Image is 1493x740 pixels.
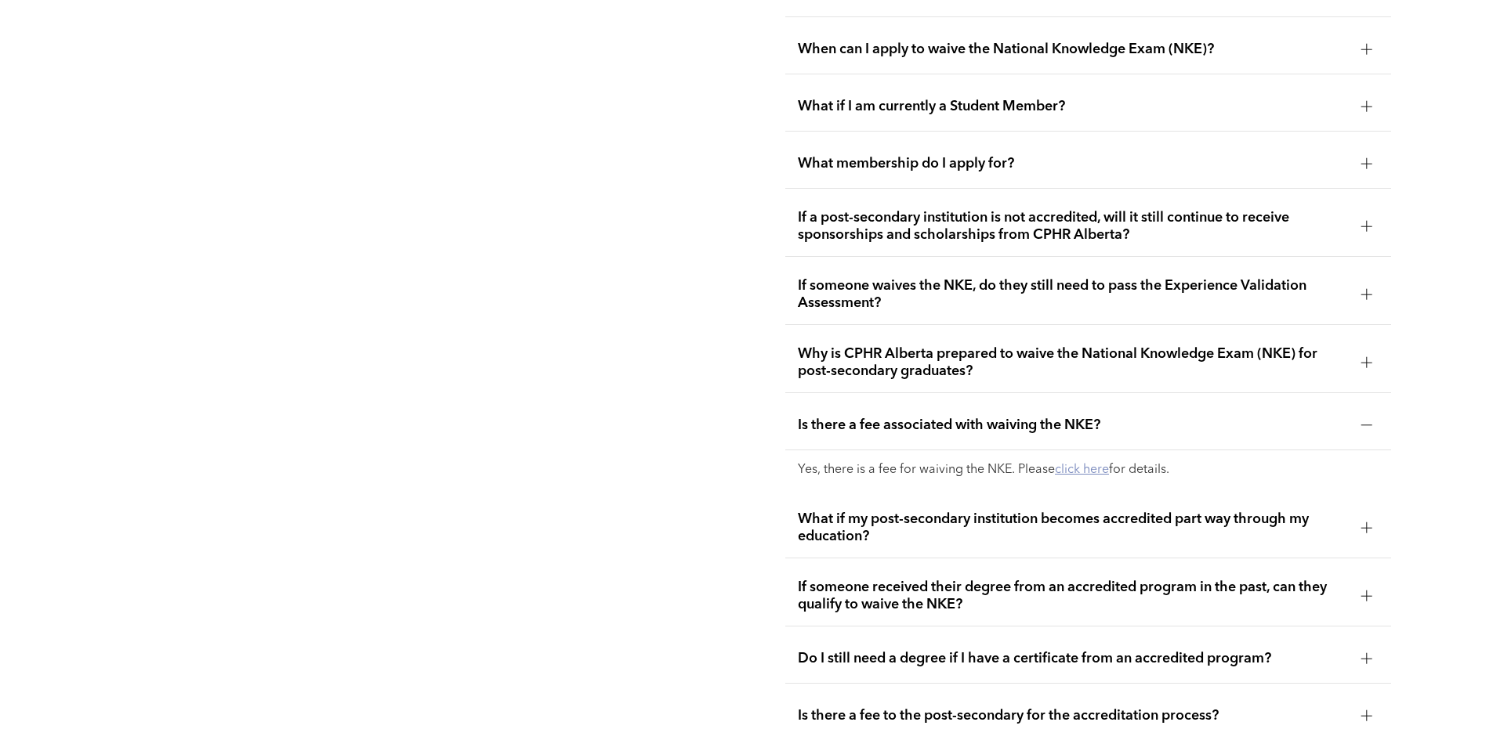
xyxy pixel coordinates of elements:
span: Do I still need a degree if I have a certificate from an accredited program? [798,650,1349,667]
span: Is there a fee associated with waiving the NKE? [798,417,1349,434]
span: Is there a fee to the post-secondary for the accreditation process? [798,707,1349,724]
span: If a post-secondary institution is not accredited, will it still continue to receive sponsorships... [798,209,1349,244]
span: Why is CPHR Alberta prepared to waive the National Knowledge Exam (NKE) for post-secondary gradua... [798,345,1349,380]
span: If someone waives the NKE, do they still need to pass the Experience Validation Assessment? [798,277,1349,312]
span: If someone received their degree from an accredited program in the past, can they qualify to waiv... [798,579,1349,613]
span: When can I apply to waive the National Knowledge Exam (NKE)? [798,41,1349,58]
span: What if my post-secondary institution becomes accredited part way through my education? [798,511,1349,545]
span: What membership do I apply for? [798,155,1349,172]
a: click here [1055,464,1109,476]
span: What if I am currently a Student Member? [798,98,1349,115]
p: Yes, there is a fee for waiving the NKE. Please for details. [798,463,1379,478]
